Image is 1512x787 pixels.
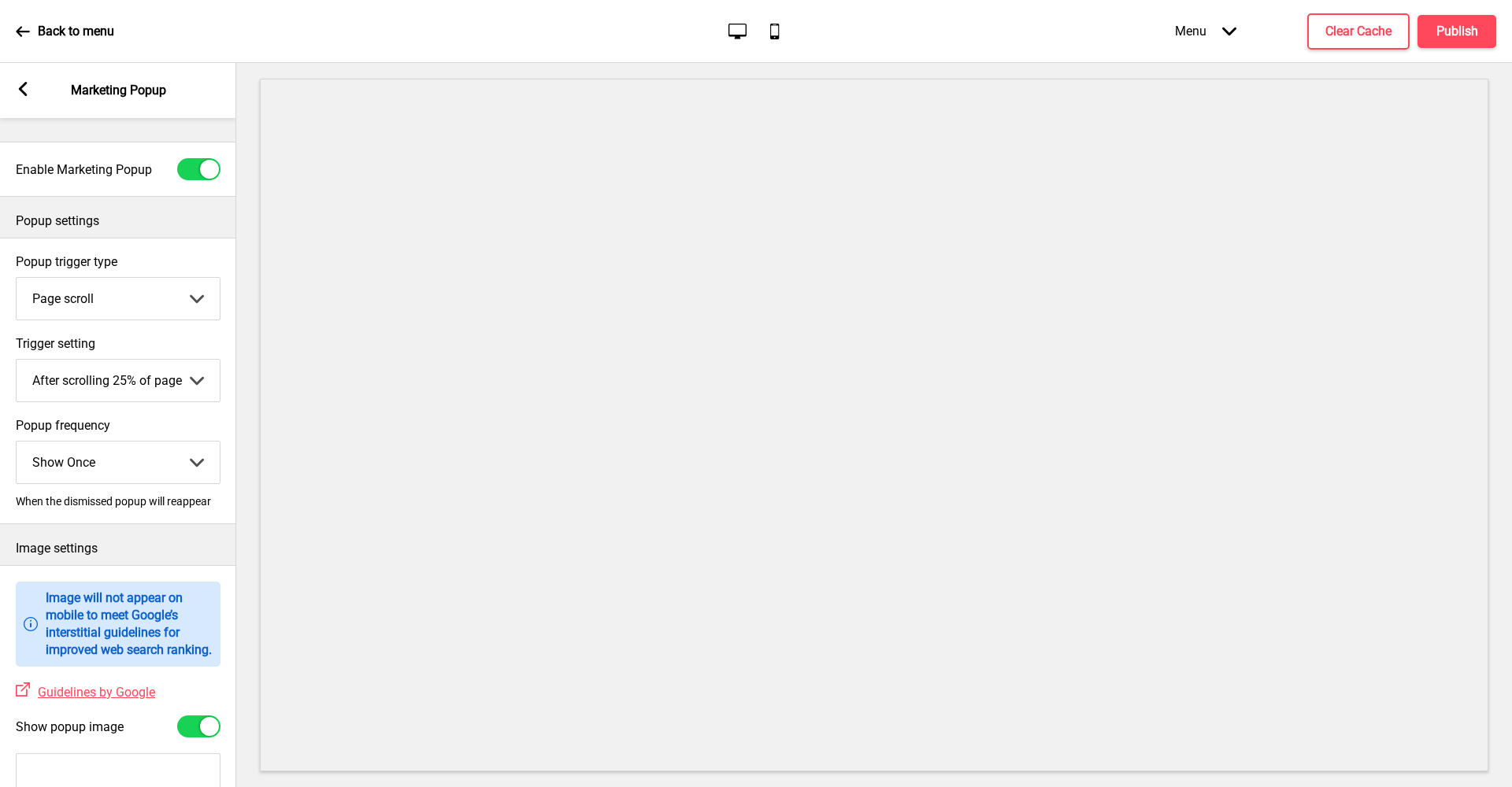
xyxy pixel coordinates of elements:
label: Popup trigger type [16,254,220,269]
label: Enable Marketing Popup [16,162,152,177]
div: Menu [1159,8,1252,54]
span: Guidelines by Google [38,685,155,700]
p: When the dismissed popup will reappear [16,495,220,508]
label: Trigger setting [16,336,220,351]
p: Back to menu [38,23,114,40]
button: Publish [1417,15,1496,48]
a: Guidelines by Google [30,685,155,700]
a: Back to menu [16,10,114,53]
p: Image will not appear on mobile to meet Google’s interstitial guidelines for improved web search ... [46,589,213,659]
p: Marketing Popup [71,82,166,99]
button: Clear Cache [1307,13,1410,50]
label: Show popup image [16,719,124,734]
label: Popup frequency [16,418,220,433]
h4: Publish [1436,23,1478,40]
p: Popup settings [16,212,220,230]
p: Image settings [16,540,220,557]
h4: Clear Cache [1325,23,1392,40]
